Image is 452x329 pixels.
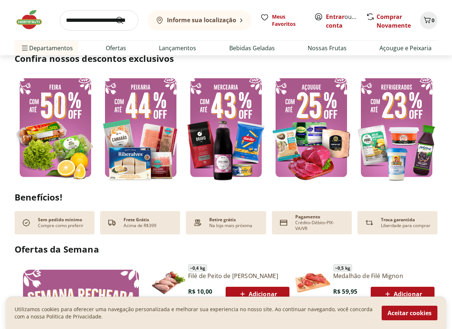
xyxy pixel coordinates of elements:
[333,288,357,296] span: R$ 59,95
[20,217,32,229] img: check
[60,10,139,31] input: search
[20,39,29,57] button: Menu
[167,16,236,24] b: Informe sua localização
[15,9,51,31] img: Hortifruti
[100,73,182,182] img: pescados
[188,272,289,280] a: Filé de Peito de [PERSON_NAME]
[124,223,156,229] p: Acima de R$399
[229,44,275,52] a: Bebidas Geladas
[238,290,277,298] span: Adicionar
[295,214,320,220] p: Pagamento
[20,39,73,57] span: Departamentos
[432,17,435,24] span: 0
[38,223,83,229] p: Compre como preferir
[382,306,437,320] button: Aceitar cookies
[333,272,435,280] a: Medalhão de Filé Mignon
[278,217,289,229] img: card
[420,12,437,29] button: Carrinho
[106,44,126,52] a: Ofertas
[209,223,252,229] p: Na loja mais próxima
[159,44,196,52] a: Lançamentos
[326,13,366,29] a: Criar conta
[188,288,212,296] span: R$ 10,00
[371,287,435,301] button: Adicionar
[326,13,344,21] a: Entrar
[270,73,352,182] img: açougue
[308,44,347,52] a: Nossas Frutas
[333,296,358,301] span: R$ 119,9/Kg
[15,73,96,182] img: feira
[147,10,252,31] button: Informe sua localização
[379,44,432,52] a: Açougue e Peixaria
[226,287,289,301] button: Adicionar
[383,290,422,298] span: Adicionar
[326,12,358,30] span: ou
[381,223,430,229] p: Liberdade para comprar
[272,13,305,28] span: Meus Favoritos
[356,73,437,182] img: resfriados
[15,243,437,255] h2: Ofertas da Semana
[188,264,207,271] span: ~ 0,4 kg
[295,220,346,231] p: Crédito-Débito-PIX-VA/VR
[260,13,305,28] a: Meus Favoritos
[333,264,352,271] span: ~ 0,5 kg
[192,217,203,229] img: payment
[150,265,185,300] img: Filé de Peito de Frango Resfriado
[15,53,437,64] h2: Confira nossos descontos exclusivos
[377,13,411,29] a: Comprar Novamente
[15,306,373,320] p: Utilizamos cookies para oferecer uma navegação personalizada e melhorar sua experiencia no nosso ...
[363,217,375,229] img: Devolução
[209,217,236,223] p: Retire grátis
[15,192,437,202] h2: Benefícios!
[106,217,118,229] img: truck
[381,217,415,223] p: Troca garantida
[115,16,133,25] button: Submit Search
[124,217,149,223] p: Frete Grátis
[38,217,82,223] p: Sem pedido mínimo
[185,73,267,182] img: mercearia
[188,296,213,301] span: R$ 24,99/Kg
